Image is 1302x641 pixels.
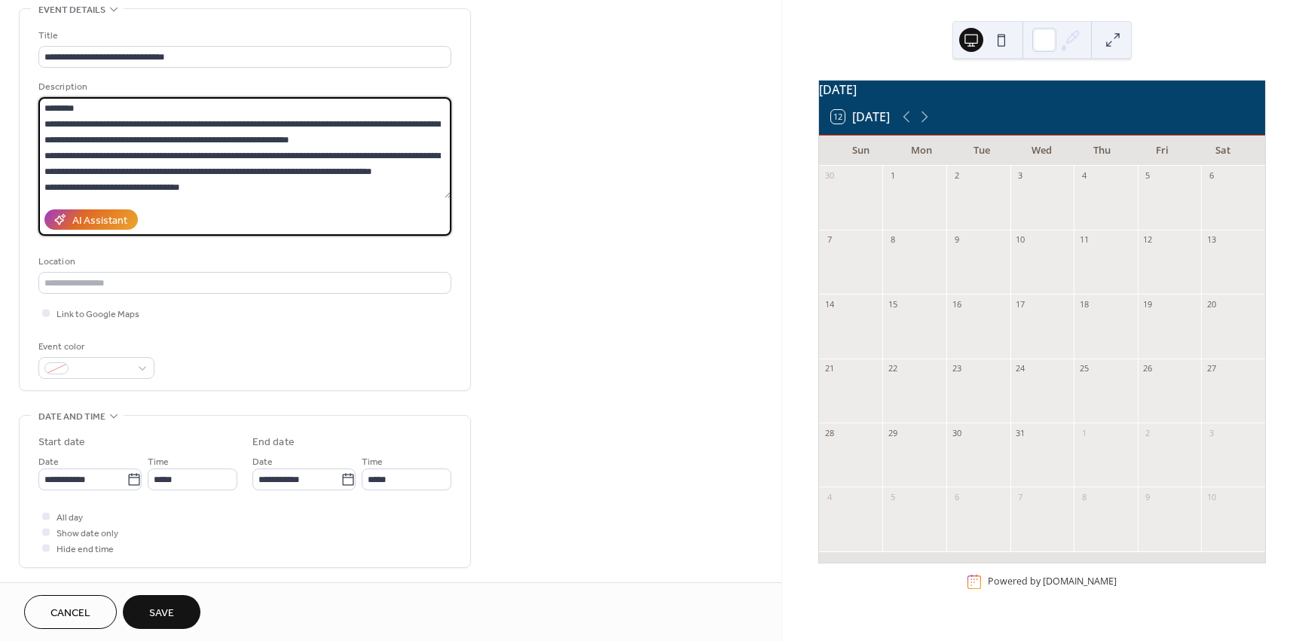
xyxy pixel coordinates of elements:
[1206,234,1217,246] div: 13
[57,526,118,542] span: Show date only
[1072,136,1132,166] div: Thu
[252,435,295,450] div: End date
[826,106,895,127] button: 12[DATE]
[1206,170,1217,182] div: 6
[1015,427,1026,438] div: 31
[952,136,1012,166] div: Tue
[1142,427,1154,438] div: 2
[38,409,105,425] span: Date and time
[38,2,105,18] span: Event details
[831,136,891,166] div: Sun
[252,454,273,470] span: Date
[887,234,898,246] div: 8
[123,595,200,629] button: Save
[57,307,139,322] span: Link to Google Maps
[1015,234,1026,246] div: 10
[38,454,59,470] span: Date
[887,170,898,182] div: 1
[951,234,962,246] div: 9
[819,81,1265,99] div: [DATE]
[1015,298,1026,310] div: 17
[824,363,835,374] div: 21
[1206,363,1217,374] div: 27
[362,454,383,470] span: Time
[1142,363,1154,374] div: 26
[887,298,898,310] div: 15
[50,606,90,621] span: Cancel
[891,136,952,166] div: Mon
[38,28,448,44] div: Title
[38,435,85,450] div: Start date
[1078,234,1090,246] div: 11
[824,427,835,438] div: 28
[887,363,898,374] div: 22
[1015,170,1026,182] div: 3
[824,298,835,310] div: 14
[148,454,169,470] span: Time
[824,170,835,182] div: 30
[1078,298,1090,310] div: 18
[951,170,962,182] div: 2
[1015,363,1026,374] div: 24
[1043,575,1117,588] a: [DOMAIN_NAME]
[1142,491,1154,502] div: 9
[38,339,151,355] div: Event color
[57,510,83,526] span: All day
[1078,363,1090,374] div: 25
[1193,136,1253,166] div: Sat
[824,491,835,502] div: 4
[1078,491,1090,502] div: 8
[887,491,898,502] div: 5
[38,254,448,270] div: Location
[1078,170,1090,182] div: 4
[149,606,174,621] span: Save
[951,427,962,438] div: 30
[951,363,962,374] div: 23
[1206,427,1217,438] div: 3
[57,542,114,557] span: Hide end time
[1206,298,1217,310] div: 20
[38,79,448,95] div: Description
[951,491,962,502] div: 6
[1206,491,1217,502] div: 10
[1142,170,1154,182] div: 5
[824,234,835,246] div: 7
[44,209,138,230] button: AI Assistant
[72,213,127,229] div: AI Assistant
[887,427,898,438] div: 29
[1132,136,1193,166] div: Fri
[24,595,117,629] button: Cancel
[1012,136,1072,166] div: Wed
[1015,491,1026,502] div: 7
[1078,427,1090,438] div: 1
[988,575,1117,588] div: Powered by
[1142,234,1154,246] div: 12
[1142,298,1154,310] div: 19
[951,298,962,310] div: 16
